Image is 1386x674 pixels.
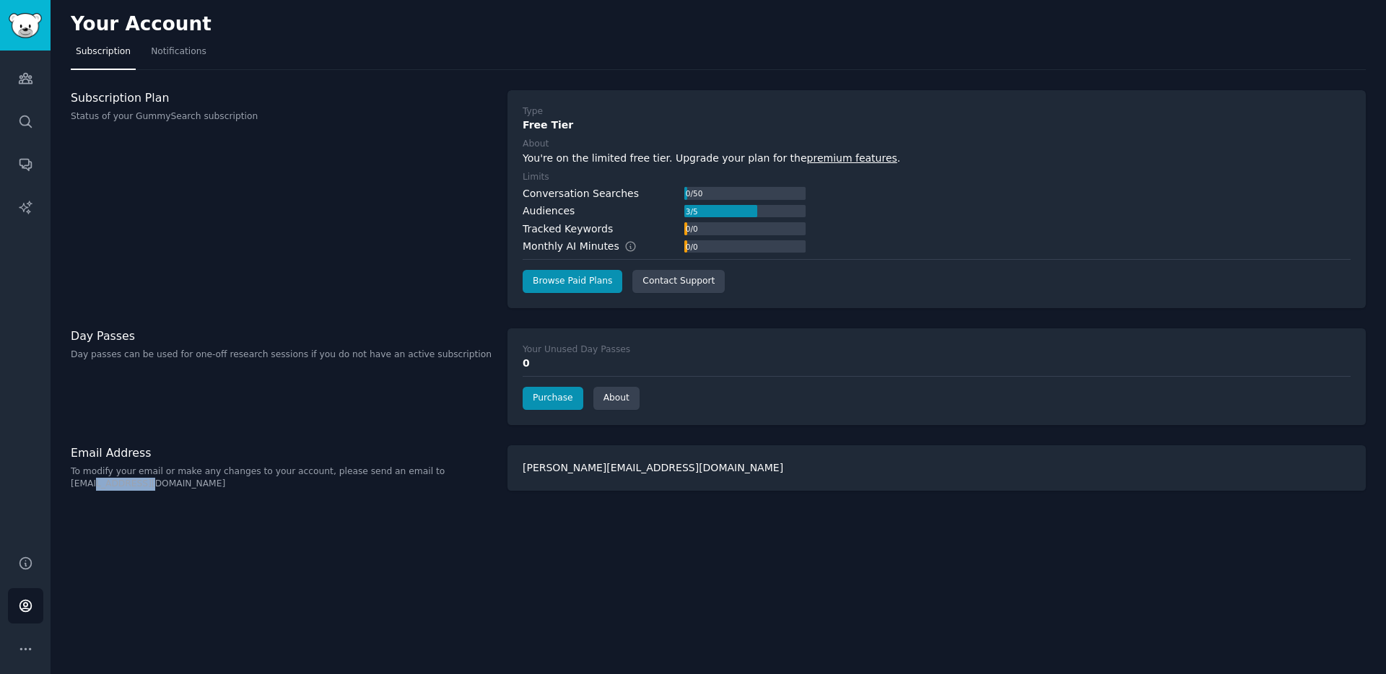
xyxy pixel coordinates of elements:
a: Subscription [71,40,136,70]
p: To modify your email or make any changes to your account, please send an email to [EMAIL_ADDRESS]... [71,465,492,491]
div: Free Tier [523,118,1351,133]
div: 0 / 0 [684,222,699,235]
h3: Email Address [71,445,492,460]
div: Conversation Searches [523,186,639,201]
span: Subscription [76,45,131,58]
p: Day passes can be used for one-off research sessions if you do not have an active subscription [71,349,492,362]
div: Tracked Keywords [523,222,613,237]
div: Monthly AI Minutes [523,239,652,254]
a: About [593,387,640,410]
div: Type [523,105,543,118]
div: 0 / 50 [684,187,704,200]
div: About [523,138,549,151]
img: GummySearch logo [9,13,42,38]
div: [PERSON_NAME][EMAIL_ADDRESS][DOMAIN_NAME] [507,445,1366,491]
a: Notifications [146,40,212,70]
h3: Subscription Plan [71,90,492,105]
div: Audiences [523,203,575,219]
p: Status of your GummySearch subscription [71,110,492,123]
h2: Your Account [71,13,212,36]
a: premium features [807,152,897,164]
a: Purchase [523,387,583,410]
div: You're on the limited free tier. Upgrade your plan for the . [523,151,1351,166]
a: Browse Paid Plans [523,270,622,293]
div: Limits [523,171,549,184]
h3: Day Passes [71,328,492,343]
div: 0 / 0 [684,240,699,253]
a: Contact Support [632,270,725,293]
span: Notifications [151,45,206,58]
div: 3 / 5 [684,205,699,218]
div: Your Unused Day Passes [523,343,630,356]
div: 0 [523,356,1351,371]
